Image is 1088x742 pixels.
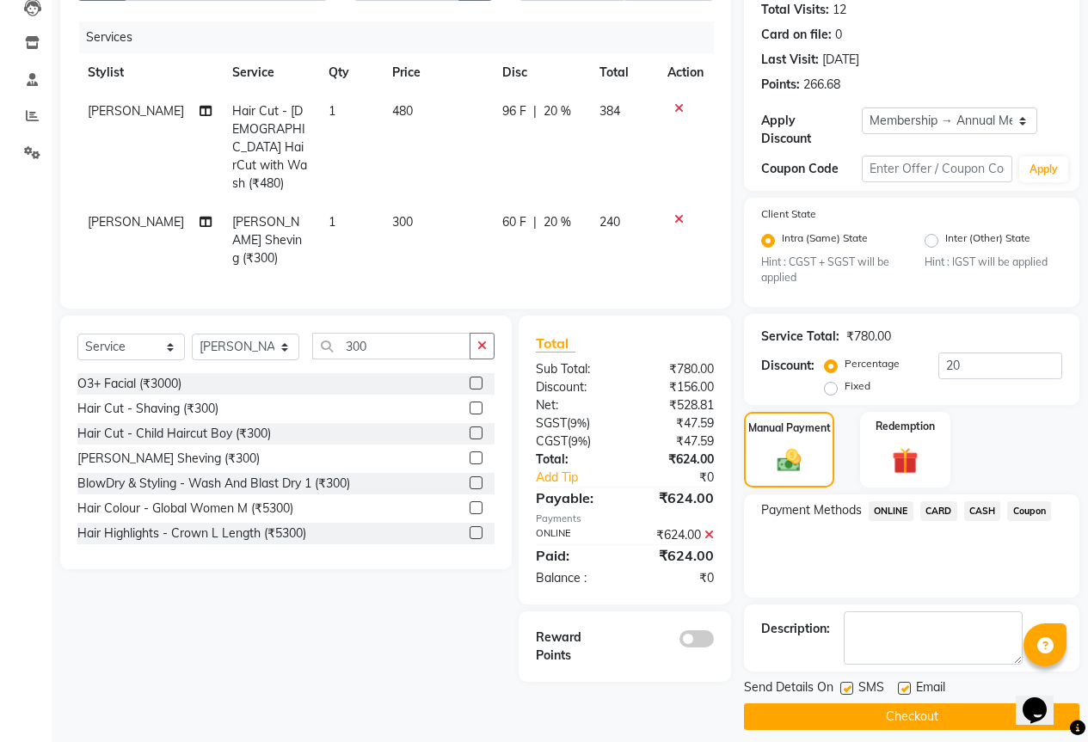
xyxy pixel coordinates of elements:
[536,512,714,526] div: Payments
[624,432,727,451] div: ₹47.59
[744,703,1079,730] button: Checkout
[761,620,830,638] div: Description:
[536,334,575,353] span: Total
[523,396,625,414] div: Net:
[523,451,625,469] div: Total:
[761,328,839,346] div: Service Total:
[642,469,727,487] div: ₹0
[523,526,625,544] div: ONLINE
[222,53,318,92] th: Service
[858,678,884,700] span: SMS
[624,378,727,396] div: ₹156.00
[782,230,868,251] label: Intra (Same) State
[329,103,335,119] span: 1
[884,445,926,476] img: _gift.svg
[523,469,642,487] a: Add Tip
[835,26,842,44] div: 0
[599,214,620,230] span: 240
[77,500,293,518] div: Hair Colour - Global Women M (₹5300)
[770,446,809,474] img: _cash.svg
[599,103,620,119] span: 384
[523,414,625,432] div: ( )
[761,76,800,94] div: Points:
[761,357,814,375] div: Discount:
[761,26,832,44] div: Card on file:
[624,396,727,414] div: ₹528.81
[329,214,335,230] span: 1
[88,214,184,230] span: [PERSON_NAME]
[77,450,260,468] div: [PERSON_NAME] Sheving (₹300)
[536,433,568,449] span: CGST
[502,102,526,120] span: 96 F
[964,501,1001,521] span: CASH
[916,678,945,700] span: Email
[657,53,714,92] th: Action
[1007,501,1051,521] span: Coupon
[624,488,727,508] div: ₹624.00
[571,434,587,448] span: 9%
[624,414,727,432] div: ₹47.59
[748,420,831,436] label: Manual Payment
[761,160,862,178] div: Coupon Code
[803,76,840,94] div: 266.68
[392,214,413,230] span: 300
[1016,673,1071,725] iframe: chat widget
[925,254,1062,270] small: Hint : IGST will be applied
[845,356,900,371] label: Percentage
[869,501,913,521] span: ONLINE
[77,400,218,418] div: Hair Cut - Shaving (₹300)
[1019,156,1068,182] button: Apply
[88,103,184,119] span: [PERSON_NAME]
[862,156,1012,182] input: Enter Offer / Coupon Code
[833,1,846,19] div: 12
[533,102,537,120] span: |
[761,501,862,519] span: Payment Methods
[570,416,587,430] span: 9%
[822,51,859,69] div: [DATE]
[79,21,727,53] div: Services
[544,213,571,231] span: 20 %
[382,53,493,92] th: Price
[761,51,819,69] div: Last Visit:
[492,53,589,92] th: Disc
[232,103,307,191] span: Hair Cut - [DEMOGRAPHIC_DATA] HairCut with Wash (₹480)
[945,230,1030,251] label: Inter (Other) State
[502,213,526,231] span: 60 F
[845,378,870,394] label: Fixed
[77,475,350,493] div: BlowDry & Styling - Wash And Blast Dry 1 (₹300)
[523,545,625,566] div: Paid:
[761,1,829,19] div: Total Visits:
[523,569,625,587] div: Balance :
[392,103,413,119] span: 480
[533,213,537,231] span: |
[523,378,625,396] div: Discount:
[920,501,957,521] span: CARD
[624,545,727,566] div: ₹624.00
[232,214,302,266] span: [PERSON_NAME] Sheving (₹300)
[77,425,271,443] div: Hair Cut - Child Haircut Boy (₹300)
[846,328,891,346] div: ₹780.00
[761,206,816,222] label: Client State
[624,569,727,587] div: ₹0
[589,53,657,92] th: Total
[744,678,833,700] span: Send Details On
[523,629,625,665] div: Reward Points
[318,53,382,92] th: Qty
[624,360,727,378] div: ₹780.00
[761,112,862,148] div: Apply Discount
[523,360,625,378] div: Sub Total:
[77,53,222,92] th: Stylist
[624,526,727,544] div: ₹624.00
[544,102,571,120] span: 20 %
[312,333,470,359] input: Search or Scan
[77,375,181,393] div: O3+ Facial (₹3000)
[77,524,306,543] div: Hair Highlights - Crown L Length (₹5300)
[624,451,727,469] div: ₹624.00
[876,419,935,434] label: Redemption
[523,488,625,508] div: Payable:
[761,254,899,286] small: Hint : CGST + SGST will be applied
[536,415,567,431] span: SGST
[523,432,625,451] div: ( )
